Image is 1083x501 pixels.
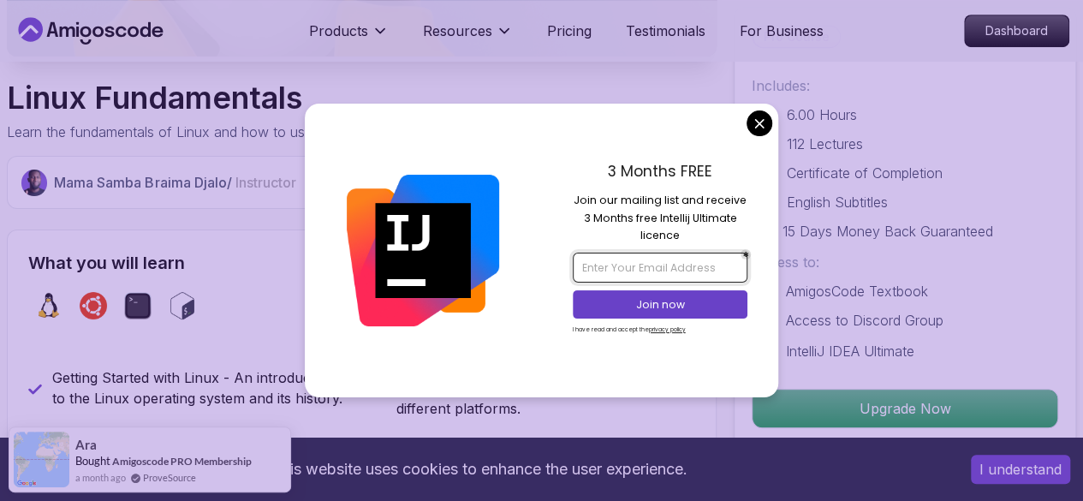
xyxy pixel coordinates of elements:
a: Amigoscode PRO Membership [112,455,252,468]
button: Products [309,21,389,55]
p: Resources [423,21,492,41]
a: Testimonials [626,21,705,41]
div: This website uses cookies to enhance the user experience. [13,450,945,488]
span: Ara [75,438,97,452]
img: terminal logo [124,292,152,319]
a: Dashboard [964,15,1069,47]
p: IntelliJ IDEA Ultimate [786,341,914,361]
p: Learn the fundamentals of Linux and how to use the command line [7,122,427,142]
span: Instructor [235,174,295,191]
p: Dashboard [965,15,1068,46]
span: a month ago [75,470,126,485]
button: Accept cookies [971,455,1070,484]
button: Upgrade Now [752,389,1058,428]
a: Pricing [547,21,592,41]
button: Resources [423,21,513,55]
a: ProveSource [143,470,196,485]
img: ubuntu logo [80,292,107,319]
p: Products [309,21,368,41]
p: Getting Started with Linux - An introduction to the Linux operating system and its history. [52,367,352,409]
img: linux logo [35,292,62,319]
p: Upgrade Now [753,390,1057,427]
p: 15 Days Money Back Guaranteed [782,221,993,242]
p: Access to Discord Group [786,310,943,331]
p: English Subtitles [787,192,888,212]
p: 6.00 Hours [787,104,857,125]
p: Includes: [752,75,1058,96]
h1: Linux Fundamentals [7,81,427,115]
p: Access to: [752,252,1058,272]
h2: What you will learn [28,251,695,275]
span: Bought [75,454,110,468]
img: Nelson Djalo [21,170,47,195]
p: 112 Lectures [787,134,863,154]
img: bash logo [169,292,196,319]
p: Mama Samba Braima Djalo / [54,172,295,193]
img: provesource social proof notification image [14,432,69,487]
a: For Business [740,21,824,41]
p: Certificate of Completion [787,163,943,183]
p: AmigosCode Textbook [786,281,928,301]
